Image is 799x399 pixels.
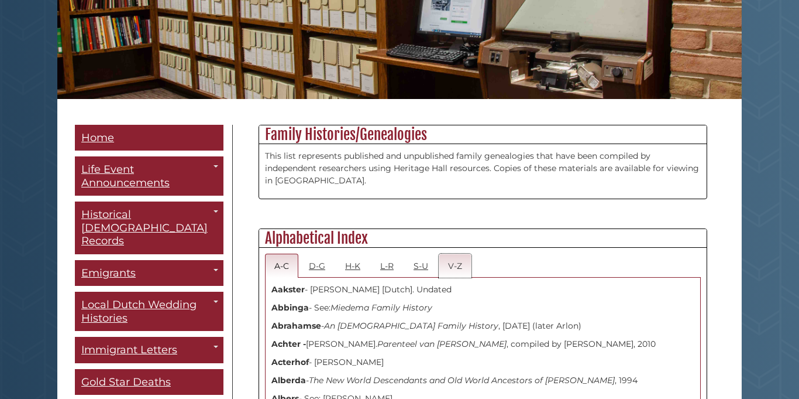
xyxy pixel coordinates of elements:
a: Emigrants [75,260,223,287]
p: - , 1994 [271,374,694,387]
a: Home [75,125,223,151]
p: - [PERSON_NAME] [271,356,694,369]
a: Immigrant Letters [75,337,223,363]
span: Historical [DEMOGRAPHIC_DATA] Records [81,208,208,247]
h2: Alphabetical Index [259,229,707,248]
a: D-G [299,254,335,278]
a: Historical [DEMOGRAPHIC_DATA] Records [75,202,223,254]
span: Local Dutch Wedding Histories [81,298,197,325]
span: Home [81,131,114,144]
span: Emigrants [81,267,136,279]
strong: Acterhof [271,357,309,367]
i: Parenteel van [PERSON_NAME] [377,339,507,349]
strong: Aakster [271,284,305,295]
strong: Alberda [271,375,306,386]
a: V-Z [439,254,471,278]
p: This list represents published and unpublished family genealogies that have been compiled by inde... [265,150,701,187]
span: Immigrant Letters [81,343,177,356]
a: A-C [265,254,298,278]
a: H-K [336,254,370,278]
strong: Abrahamse [271,320,321,331]
i: An [DEMOGRAPHIC_DATA] Family History [324,320,498,331]
span: Life Event Announcements [81,163,170,189]
p: - , [DATE] (later Arlon) [271,320,694,332]
p: - See: [271,302,694,314]
a: Local Dutch Wedding Histories [75,292,223,331]
a: Gold Star Deaths [75,369,223,395]
a: L-R [371,254,403,278]
strong: Achter - [271,339,306,349]
i: The New World Descendants and Old World Ancestors of [PERSON_NAME] [309,375,615,386]
a: S-U [404,254,438,278]
a: Life Event Announcements [75,156,223,196]
span: Gold Star Deaths [81,376,171,388]
strong: Abbinga [271,302,309,313]
p: - [PERSON_NAME] [Dutch]. Undated [271,284,694,296]
i: Miedema Family History [330,302,432,313]
h2: Family Histories/Genealogies [259,125,707,144]
p: [PERSON_NAME]. , compiled by [PERSON_NAME], 2010 [271,338,694,350]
